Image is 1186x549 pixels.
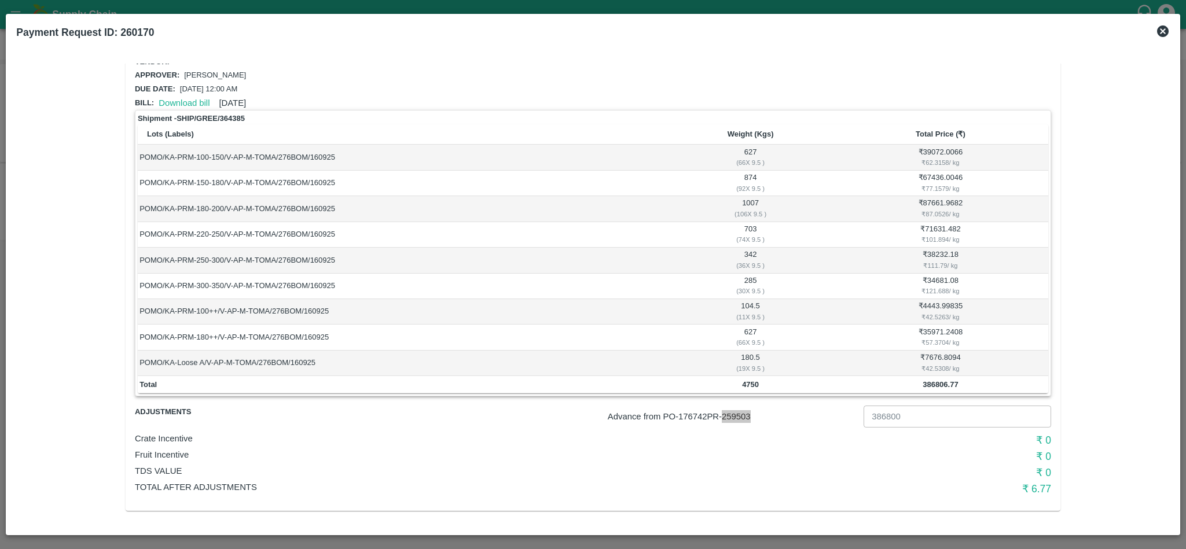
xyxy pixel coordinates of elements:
[138,248,668,273] td: POMO/KA-PRM-250-300/V-AP-M-TOMA/276BOM/160925
[835,183,1047,194] div: ₹ 77.1579 / kg
[833,196,1048,222] td: ₹ 87661.9682
[670,209,831,219] div: ( 106 X 9.5 )
[670,337,831,348] div: ( 66 X 9.5 )
[138,299,668,325] td: POMO/KA-PRM-100++/V-AP-M-TOMA/276BOM/160925
[746,432,1051,448] h6: ₹ 0
[668,145,832,170] td: 627
[138,222,668,248] td: POMO/KA-PRM-220-250/V-AP-M-TOMA/276BOM/160925
[916,130,965,138] b: Total Price (₹)
[138,274,668,299] td: POMO/KA-PRM-300-350/V-AP-M-TOMA/276BOM/160925
[670,183,831,194] div: ( 92 X 9.5 )
[668,196,832,222] td: 1007
[135,406,288,419] span: Adjustments
[670,286,831,296] div: ( 30 X 9.5 )
[670,312,831,322] div: ( 11 X 9.5 )
[135,98,154,107] span: Bill:
[139,380,157,389] b: Total
[833,299,1048,325] td: ₹ 4443.99835
[833,222,1048,248] td: ₹ 71631.482
[670,234,831,245] div: ( 74 X 9.5 )
[835,157,1047,168] div: ₹ 62.3158 / kg
[923,380,958,389] b: 386806.77
[833,274,1048,299] td: ₹ 34681.08
[728,130,774,138] b: Weight (Kgs)
[668,171,832,196] td: 874
[668,325,832,350] td: 627
[180,84,237,95] p: [DATE] 12:00 AM
[138,113,245,124] strong: Shipment - SHIP/GREE/364385
[742,380,759,389] b: 4750
[138,196,668,222] td: POMO/KA-PRM-180-200/V-AP-M-TOMA/276BOM/160925
[668,248,832,273] td: 342
[138,145,668,170] td: POMO/KA-PRM-100-150/V-AP-M-TOMA/276BOM/160925
[746,481,1051,497] h6: ₹ 6.77
[670,260,831,271] div: ( 36 X 9.5 )
[835,260,1047,271] div: ₹ 111.79 / kg
[833,351,1048,376] td: ₹ 7676.8094
[670,363,831,374] div: ( 19 X 9.5 )
[668,222,832,248] td: 703
[670,157,831,168] div: ( 66 X 9.5 )
[184,70,246,81] p: [PERSON_NAME]
[668,274,832,299] td: 285
[608,410,859,423] p: Advance from PO- 176742 PR- 259503
[835,363,1047,374] div: ₹ 42.5308 / kg
[138,351,668,376] td: POMO/KA-Loose A/V-AP-M-TOMA/276BOM/160925
[138,171,668,196] td: POMO/KA-PRM-150-180/V-AP-M-TOMA/276BOM/160925
[833,145,1048,170] td: ₹ 39072.0066
[835,337,1047,348] div: ₹ 57.3704 / kg
[864,406,1051,428] input: Advance
[833,248,1048,273] td: ₹ 38232.18
[159,98,210,108] a: Download bill
[135,481,746,493] p: Total After adjustments
[746,465,1051,481] h6: ₹ 0
[835,234,1047,245] div: ₹ 101.894 / kg
[668,299,832,325] td: 104.5
[833,325,1048,350] td: ₹ 35971.2408
[138,325,668,350] td: POMO/KA-PRM-180++/V-AP-M-TOMA/276BOM/160925
[835,209,1047,219] div: ₹ 87.0526 / kg
[135,84,175,93] span: Due date:
[135,465,746,477] p: TDS VALUE
[135,71,179,79] span: Approver:
[835,312,1047,322] div: ₹ 42.5263 / kg
[219,98,246,108] span: [DATE]
[135,448,746,461] p: Fruit Incentive
[833,171,1048,196] td: ₹ 67436.0046
[668,351,832,376] td: 180.5
[147,130,194,138] b: Lots (Labels)
[16,27,154,38] b: Payment Request ID: 260170
[135,432,746,445] p: Crate Incentive
[835,286,1047,296] div: ₹ 121.688 / kg
[746,448,1051,465] h6: ₹ 0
